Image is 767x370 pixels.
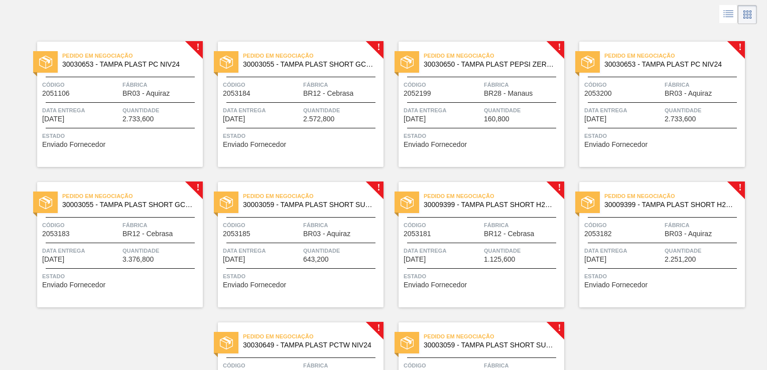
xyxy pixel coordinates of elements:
[122,230,173,238] span: BR12 - Cebrasa
[404,246,481,256] span: Data Entrega
[584,115,606,123] span: 09/12/2025
[404,256,426,263] span: 16/12/2025
[404,131,562,141] span: Status
[223,90,250,97] span: 2053184
[62,61,195,68] span: 30030653 - TAMPA PLAST PC NIV24
[665,230,712,238] span: BR03 - Aquiraz
[404,271,562,281] span: Status
[122,80,200,90] span: Fábrica
[404,141,467,148] span: Enviado Fornecedor
[42,230,70,238] span: 2053183
[484,90,533,97] span: BR28 - Manaus
[665,105,742,115] span: Quantidade
[584,256,606,263] span: 23/12/2025
[42,281,105,289] span: Enviado Fornecedor
[564,42,745,167] a: !estadoPedido em Negociação30030653 - TAMPA PLAST PC NIV24Código2053200FábricaBR03 - AquirazData ...
[303,80,381,90] span: Fábrica
[484,256,515,263] span: 1.125,600
[424,341,556,349] span: 30003059 - TAMPA PLAST SHORT SUKITA S/ LINER
[42,256,64,263] span: 09/12/2025
[584,220,662,230] span: Código
[484,115,509,123] span: 160,800
[62,201,195,209] span: 30003055 - TAMPA PLAST SHORT GCA S/ LINER
[738,5,757,24] div: Visão em Cards
[424,51,564,61] span: Pedido em Negociação
[604,201,737,209] span: 30009399 - TAMPA PLAST SHORT H2OH LIMAO S/ LINER
[42,141,105,148] span: Enviado Fornecedor
[223,281,286,289] span: Enviado Fornecedor
[665,246,742,256] span: Quantidade
[401,336,414,349] img: estado
[404,281,467,289] span: Enviado Fornecedor
[42,271,200,281] span: Status
[122,105,200,115] span: Quantidade
[665,220,742,230] span: Fábrica
[383,182,564,307] a: !estadoPedido em Negociação30009399 - TAMPA PLAST SHORT H2OH LIMAO S/ LINERCódigo2053181FábricaBR...
[223,271,381,281] span: Status
[404,90,431,97] span: 2052199
[42,246,120,256] span: Data Entrega
[401,56,414,69] img: estado
[243,341,375,349] span: 30030649 - TAMPA PLAST PCTW NIV24
[220,56,233,69] img: estado
[484,220,562,230] span: Fábrica
[223,80,301,90] span: Código
[62,191,203,201] span: Pedido em Negociação
[584,230,612,238] span: 2053182
[404,230,431,238] span: 2053181
[584,105,662,115] span: Data Entrega
[584,246,662,256] span: Data Entrega
[220,336,233,349] img: estado
[564,182,745,307] a: !estadoPedido em Negociação30009399 - TAMPA PLAST SHORT H2OH LIMAO S/ LINERCódigo2053182FábricaBR...
[223,246,301,256] span: Data Entrega
[424,191,564,201] span: Pedido em Negociação
[581,56,594,69] img: estado
[303,90,353,97] span: BR12 - Cebrasa
[584,131,742,141] span: Status
[122,115,154,123] span: 2.733,600
[404,220,481,230] span: Código
[223,141,286,148] span: Enviado Fornecedor
[122,220,200,230] span: Fábrica
[223,256,245,263] span: 16/12/2025
[665,115,696,123] span: 2.733,600
[665,256,696,263] span: 2.251,200
[42,90,70,97] span: 2051106
[401,196,414,209] img: estado
[584,281,648,289] span: Enviado Fornecedor
[604,51,745,61] span: Pedido em Negociação
[665,90,712,97] span: BR03 - Aquiraz
[39,56,52,69] img: estado
[719,5,738,24] div: Visão em Lista
[665,80,742,90] span: Fábrica
[404,115,426,123] span: 02/12/2025
[243,331,383,341] span: Pedido em Negociação
[42,80,120,90] span: Código
[223,220,301,230] span: Código
[404,80,481,90] span: Código
[303,256,329,263] span: 643,200
[584,90,612,97] span: 2053200
[584,271,742,281] span: Status
[383,42,564,167] a: !estadoPedido em Negociação30030650 - TAMPA PLAST PEPSI ZERO NIV24Código2052199FábricaBR28 - Mana...
[243,191,383,201] span: Pedido em Negociação
[203,182,383,307] a: !estadoPedido em Negociação30003059 - TAMPA PLAST SHORT SUKITA S/ LINERCódigo2053185FábricaBR03 -...
[243,61,375,68] span: 30003055 - TAMPA PLAST SHORT GCA S/ LINER
[584,80,662,90] span: Código
[22,42,203,167] a: !estadoPedido em Negociação30030653 - TAMPA PLAST PC NIV24Código2051106FábricaBR03 - AquirazData ...
[39,196,52,209] img: estado
[62,51,203,61] span: Pedido em Negociação
[604,61,737,68] span: 30030653 - TAMPA PLAST PC NIV24
[223,105,301,115] span: Data Entrega
[604,191,745,201] span: Pedido em Negociação
[203,42,383,167] a: !estadoPedido em Negociação30003055 - TAMPA PLAST SHORT GCA S/ LINERCódigo2053184FábricaBR12 - Ce...
[243,201,375,209] span: 30003059 - TAMPA PLAST SHORT SUKITA S/ LINER
[42,115,64,123] span: 02/12/2025
[303,246,381,256] span: Quantidade
[303,220,381,230] span: Fábrica
[122,256,154,263] span: 3.376,800
[42,105,120,115] span: Data Entrega
[404,105,481,115] span: Data Entrega
[220,196,233,209] img: estado
[223,115,245,123] span: 02/12/2025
